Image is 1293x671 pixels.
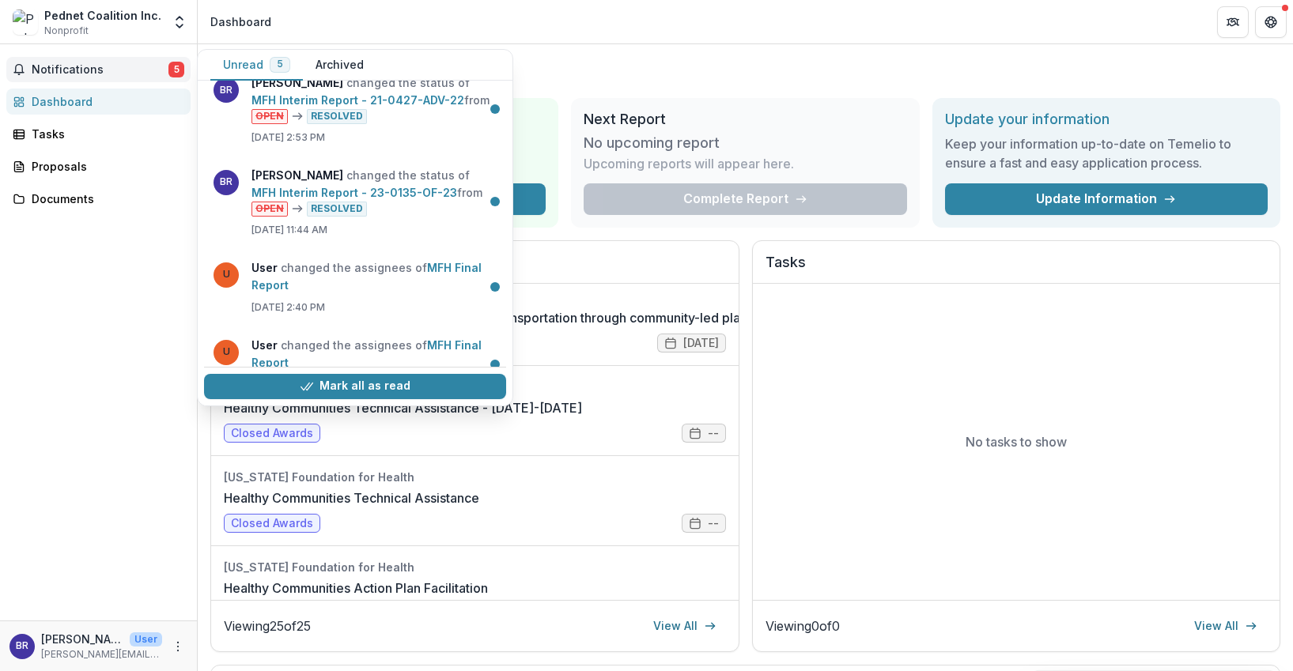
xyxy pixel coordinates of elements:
[766,254,1268,284] h2: Tasks
[584,134,720,152] h3: No upcoming report
[210,50,303,81] button: Unread
[210,13,271,30] div: Dashboard
[224,398,582,417] a: Healthy Communities Technical Assistance - [DATE]-[DATE]
[32,190,178,207] div: Documents
[1217,6,1249,38] button: Partners
[32,158,178,175] div: Proposals
[945,183,1268,215] a: Update Information
[6,89,191,115] a: Dashboard
[1255,6,1287,38] button: Get Help
[16,641,28,651] div: Becky Reed
[224,488,479,507] a: Healthy Communities Technical Assistance
[584,111,906,128] h2: Next Report
[251,186,457,199] a: MFH Interim Report - 23-0135-OF-23
[766,616,840,635] p: Viewing 0 of 0
[251,167,497,217] p: changed the status of from
[584,154,794,173] p: Upcoming reports will appear here.
[204,374,506,399] button: Mark all as read
[6,121,191,147] a: Tasks
[41,647,162,662] p: [PERSON_NAME][EMAIL_ADDRESS][DOMAIN_NAME]
[210,57,1280,85] h1: Dashboard
[6,186,191,212] a: Documents
[32,93,178,110] div: Dashboard
[945,134,1268,172] h3: Keep your information up-to-date on Temelio to ensure a fast and easy application process.
[130,632,162,646] p: User
[224,616,311,635] p: Viewing 25 of 25
[251,261,482,292] a: MFH Final Report
[168,62,184,77] span: 5
[6,57,191,82] button: Notifications5
[204,10,278,33] nav: breadcrumb
[644,613,726,639] a: View All
[251,93,464,107] a: MFH Interim Report - 21-0427-ADV-22
[251,338,482,369] a: MFH Final Report
[13,9,38,35] img: Pednet Coalition Inc.
[32,126,178,142] div: Tasks
[277,58,283,70] span: 5
[224,579,488,597] a: Healthy Communities Action Plan Facilitation
[1185,613,1267,639] a: View All
[168,6,191,38] button: Open entity switcher
[41,631,123,647] p: [PERSON_NAME]
[44,24,89,38] span: Nonprofit
[303,50,376,81] button: Archived
[251,259,497,294] p: changed the assignees of
[945,111,1268,128] h2: Update your information
[44,7,161,24] div: Pednet Coalition Inc.
[6,153,191,179] a: Proposals
[251,74,497,124] p: changed the status of from
[32,63,168,77] span: Notifications
[966,432,1067,451] p: No tasks to show
[168,637,187,656] button: More
[251,337,497,371] p: changed the assignees of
